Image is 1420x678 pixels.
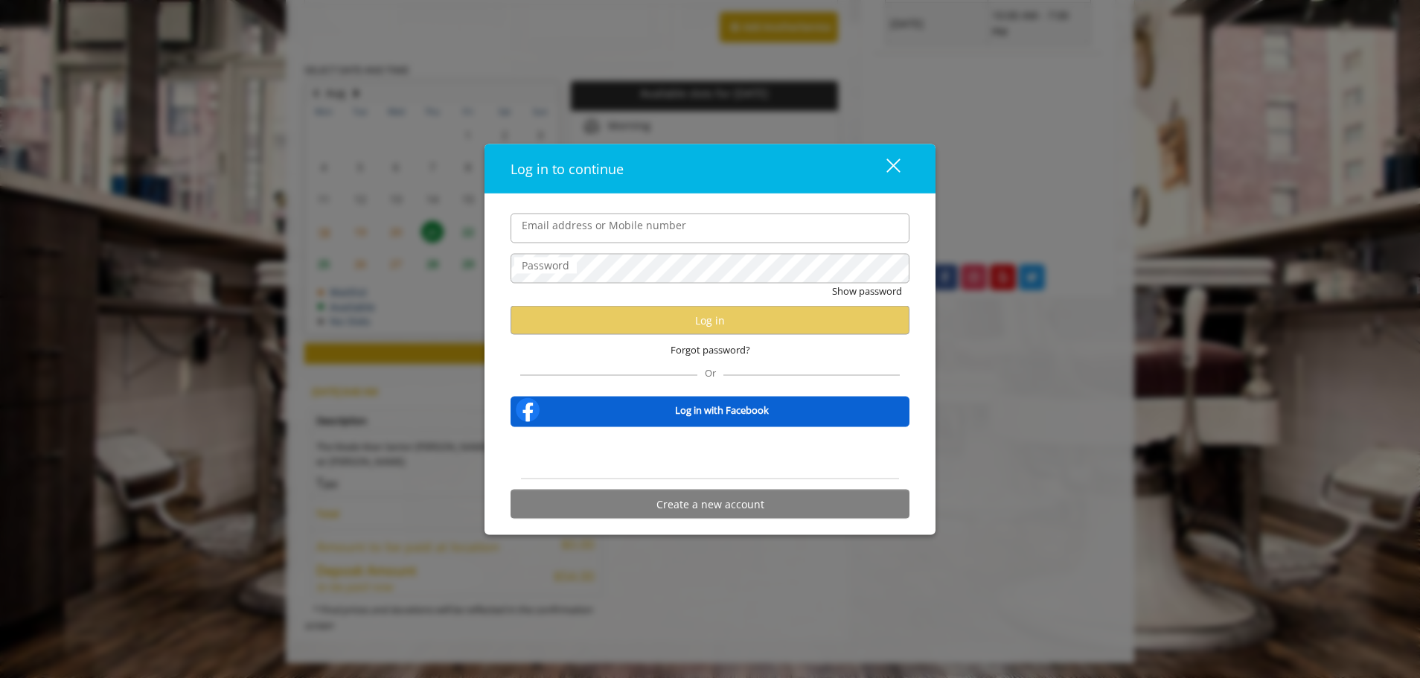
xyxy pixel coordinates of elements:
label: Password [514,257,577,273]
button: close dialog [859,153,909,184]
button: Log in [511,306,909,335]
b: Log in with Facebook [675,402,769,418]
span: Or [697,366,723,380]
button: Create a new account [511,490,909,519]
input: Password [511,253,909,283]
span: Log in to continue [511,159,624,177]
img: facebook-logo [513,395,543,425]
label: Email address or Mobile number [514,217,694,233]
span: Forgot password? [671,342,750,358]
button: Show password [832,283,902,298]
div: close dialog [869,157,899,179]
input: Email address or Mobile number [511,213,909,243]
iframe: Sign in with Google Button [635,437,786,470]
